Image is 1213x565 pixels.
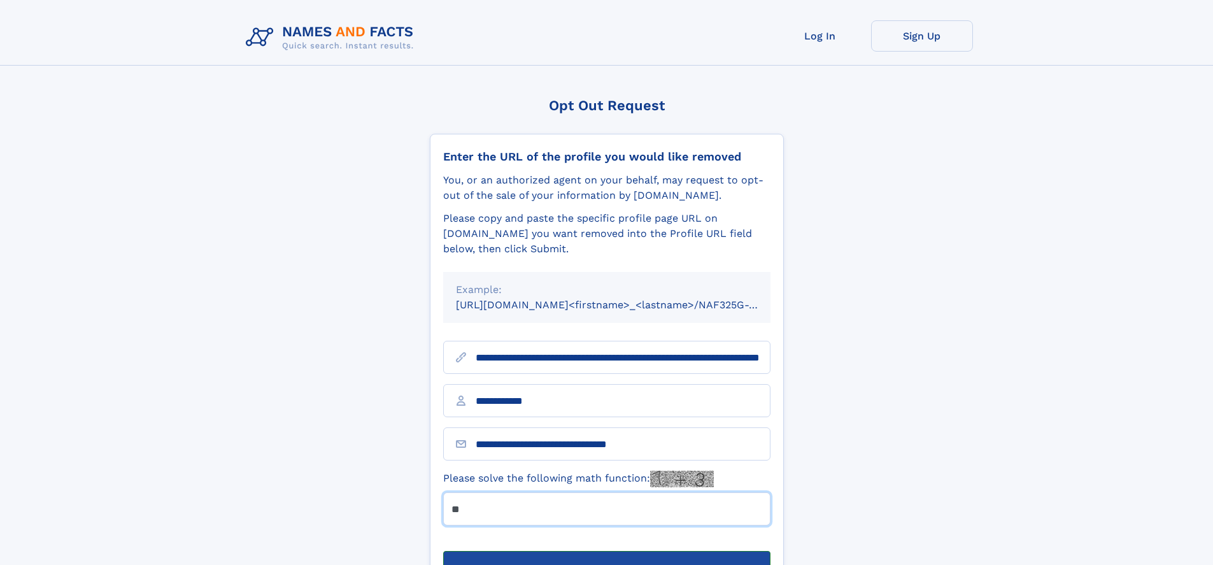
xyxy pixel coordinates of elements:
[443,211,770,257] div: Please copy and paste the specific profile page URL on [DOMAIN_NAME] you want removed into the Pr...
[443,173,770,203] div: You, or an authorized agent on your behalf, may request to opt-out of the sale of your informatio...
[241,20,424,55] img: Logo Names and Facts
[430,97,784,113] div: Opt Out Request
[443,471,714,487] label: Please solve the following math function:
[769,20,871,52] a: Log In
[871,20,973,52] a: Sign Up
[456,282,758,297] div: Example:
[456,299,795,311] small: [URL][DOMAIN_NAME]<firstname>_<lastname>/NAF325G-xxxxxxxx
[443,150,770,164] div: Enter the URL of the profile you would like removed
